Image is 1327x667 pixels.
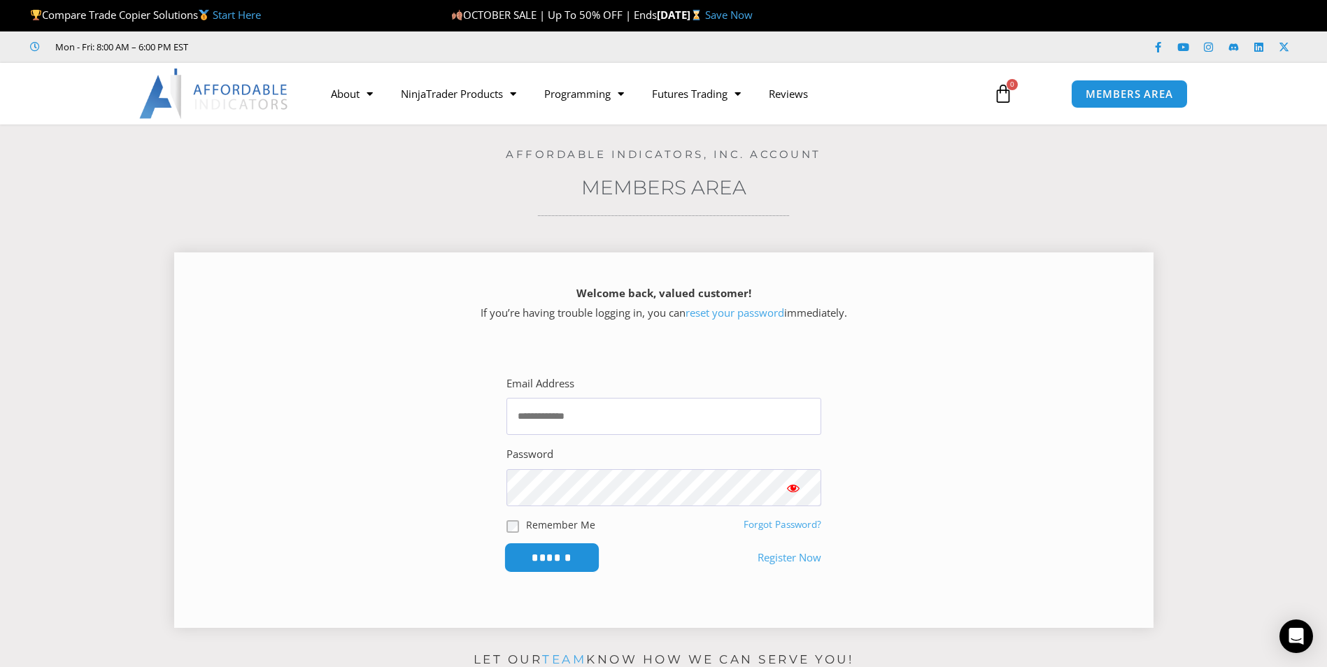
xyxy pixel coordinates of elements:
a: Reviews [755,78,822,110]
span: 0 [1007,79,1018,90]
a: reset your password [686,306,784,320]
a: Programming [530,78,638,110]
img: LogoAI | Affordable Indicators – NinjaTrader [139,69,290,119]
span: MEMBERS AREA [1086,89,1173,99]
a: Forgot Password? [744,518,821,531]
label: Password [506,445,553,464]
a: 0 [972,73,1034,114]
a: team [542,652,586,666]
div: Open Intercom Messenger [1279,619,1313,653]
span: Compare Trade Copier Solutions [30,8,261,22]
a: Futures Trading [638,78,755,110]
strong: [DATE] [657,8,705,22]
iframe: Customer reviews powered by Trustpilot [208,40,418,54]
img: 🏆 [31,10,41,20]
a: MEMBERS AREA [1071,80,1188,108]
p: If you’re having trouble logging in, you can immediately. [199,284,1129,323]
label: Email Address [506,374,574,394]
img: 🍂 [452,10,462,20]
a: NinjaTrader Products [387,78,530,110]
button: Show password [765,469,821,506]
a: Members Area [581,175,746,199]
a: Start Here [213,8,261,22]
a: Affordable Indicators, Inc. Account [506,148,821,161]
img: 🥇 [199,10,209,20]
a: About [317,78,387,110]
strong: Welcome back, valued customer! [576,286,751,300]
a: Register Now [758,548,821,568]
nav: Menu [317,78,977,110]
span: Mon - Fri: 8:00 AM – 6:00 PM EST [52,38,188,55]
label: Remember Me [526,517,595,532]
a: Save Now [705,8,753,22]
img: ⌛ [691,10,702,20]
span: OCTOBER SALE | Up To 50% OFF | Ends [451,8,657,22]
